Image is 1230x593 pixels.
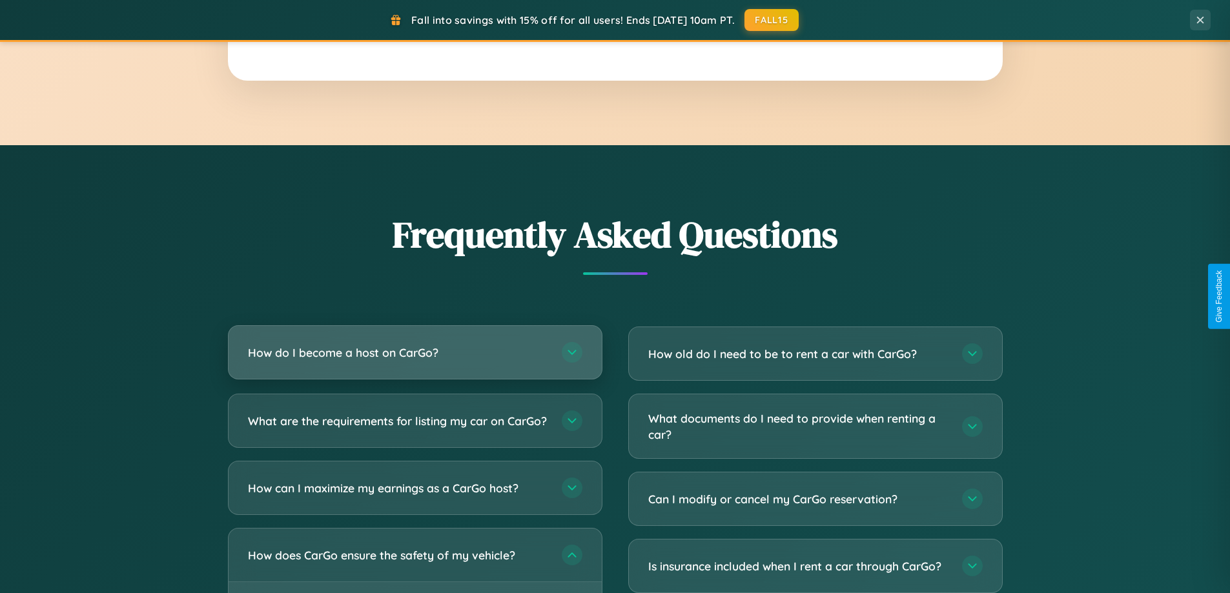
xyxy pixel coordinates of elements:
[648,558,949,574] h3: Is insurance included when I rent a car through CarGo?
[648,491,949,507] h3: Can I modify or cancel my CarGo reservation?
[248,413,549,429] h3: What are the requirements for listing my car on CarGo?
[248,547,549,563] h3: How does CarGo ensure the safety of my vehicle?
[411,14,735,26] span: Fall into savings with 15% off for all users! Ends [DATE] 10am PT.
[248,345,549,361] h3: How do I become a host on CarGo?
[648,346,949,362] h3: How old do I need to be to rent a car with CarGo?
[744,9,799,31] button: FALL15
[648,410,949,442] h3: What documents do I need to provide when renting a car?
[228,210,1003,259] h2: Frequently Asked Questions
[248,480,549,496] h3: How can I maximize my earnings as a CarGo host?
[1215,270,1224,323] div: Give Feedback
